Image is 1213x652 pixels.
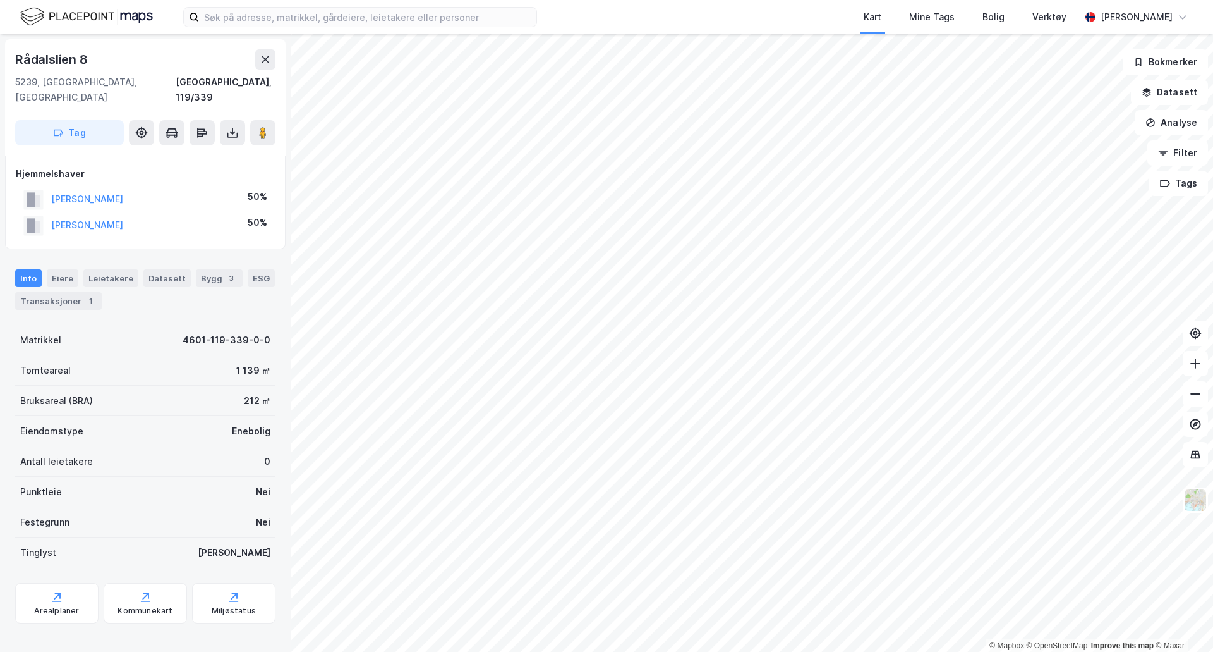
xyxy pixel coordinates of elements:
[20,363,71,378] div: Tomteareal
[15,292,102,310] div: Transaksjoner
[236,363,270,378] div: 1 139 ㎡
[248,189,267,204] div: 50%
[20,333,61,348] div: Matrikkel
[1183,488,1207,512] img: Z
[15,120,124,145] button: Tag
[20,6,153,28] img: logo.f888ab2527a4732fd821a326f86c7f29.svg
[248,269,275,287] div: ESG
[1131,80,1208,105] button: Datasett
[15,75,176,105] div: 5239, [GEOGRAPHIC_DATA], [GEOGRAPHIC_DATA]
[1032,9,1066,25] div: Verktøy
[198,545,270,560] div: [PERSON_NAME]
[15,49,90,70] div: Rådalslien 8
[244,393,270,409] div: 212 ㎡
[1123,49,1208,75] button: Bokmerker
[225,272,238,285] div: 3
[1149,171,1208,196] button: Tags
[989,641,1024,650] a: Mapbox
[34,606,79,616] div: Arealplaner
[1150,591,1213,652] div: Kontrollprogram for chat
[183,333,270,348] div: 4601-119-339-0-0
[176,75,275,105] div: [GEOGRAPHIC_DATA], 119/339
[20,484,62,500] div: Punktleie
[199,8,536,27] input: Søk på adresse, matrikkel, gårdeiere, leietakere eller personer
[1150,591,1213,652] iframe: Chat Widget
[20,515,69,530] div: Festegrunn
[20,545,56,560] div: Tinglyst
[15,269,42,287] div: Info
[20,393,93,409] div: Bruksareal (BRA)
[1135,110,1208,135] button: Analyse
[1101,9,1173,25] div: [PERSON_NAME]
[20,424,83,439] div: Eiendomstype
[212,606,256,616] div: Miljøstatus
[47,269,78,287] div: Eiere
[20,454,93,469] div: Antall leietakere
[1027,641,1088,650] a: OpenStreetMap
[118,606,172,616] div: Kommunekart
[256,484,270,500] div: Nei
[1091,641,1154,650] a: Improve this map
[196,269,243,287] div: Bygg
[248,215,267,230] div: 50%
[909,9,955,25] div: Mine Tags
[84,295,97,307] div: 1
[1147,140,1208,166] button: Filter
[143,269,191,287] div: Datasett
[864,9,881,25] div: Kart
[256,515,270,530] div: Nei
[83,269,138,287] div: Leietakere
[16,166,275,181] div: Hjemmelshaver
[982,9,1005,25] div: Bolig
[232,424,270,439] div: Enebolig
[264,454,270,469] div: 0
